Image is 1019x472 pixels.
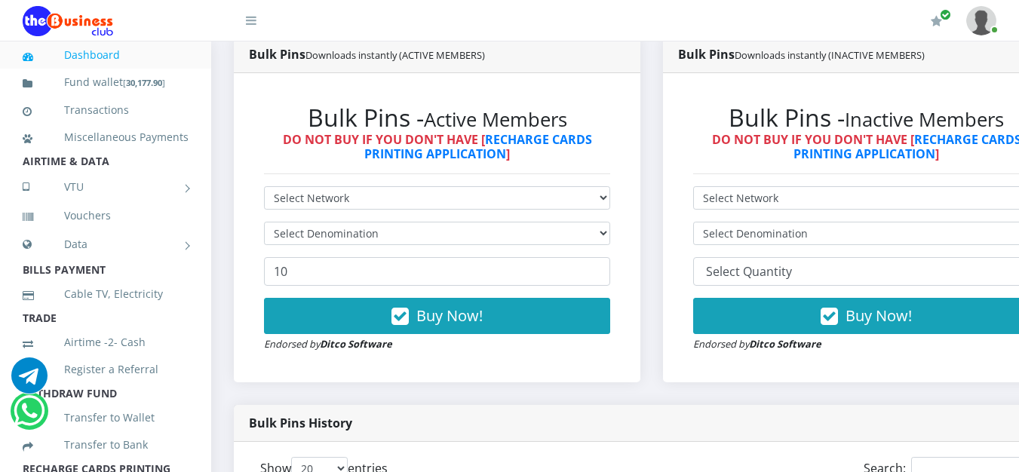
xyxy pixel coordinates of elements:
a: Miscellaneous Payments [23,120,189,155]
small: Endorsed by [693,337,821,351]
small: Endorsed by [264,337,392,351]
a: Transactions [23,93,189,127]
a: Data [23,225,189,263]
a: RECHARGE CARDS PRINTING APPLICATION [364,131,592,162]
a: Transfer to Wallet [23,400,189,435]
input: Enter Quantity [264,257,610,286]
small: Active Members [424,106,567,133]
span: Renew/Upgrade Subscription [940,9,951,20]
strong: Bulk Pins History [249,415,352,431]
span: Buy Now! [416,305,483,326]
a: Cable TV, Electricity [23,277,189,311]
small: Downloads instantly (ACTIVE MEMBERS) [305,48,485,62]
a: Chat for support [11,369,48,394]
a: Transfer to Bank [23,428,189,462]
a: Dashboard [23,38,189,72]
strong: DO NOT BUY IF YOU DON'T HAVE [ ] [283,131,592,162]
strong: Bulk Pins [678,46,925,63]
a: Fund wallet[30,177.90] [23,65,189,100]
strong: Bulk Pins [249,46,485,63]
button: Buy Now! [264,298,610,334]
strong: Ditco Software [749,337,821,351]
a: Chat for support [14,404,45,429]
small: Inactive Members [845,106,1004,133]
a: VTU [23,168,189,206]
h2: Bulk Pins - [264,103,610,132]
b: 30,177.90 [126,77,162,88]
i: Renew/Upgrade Subscription [931,15,942,27]
strong: Ditco Software [320,337,392,351]
small: Downloads instantly (INACTIVE MEMBERS) [735,48,925,62]
span: Buy Now! [846,305,912,326]
img: Logo [23,6,113,36]
img: User [966,6,996,35]
small: [ ] [123,77,165,88]
a: Vouchers [23,198,189,233]
a: Airtime -2- Cash [23,325,189,360]
a: Register a Referral [23,352,189,387]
